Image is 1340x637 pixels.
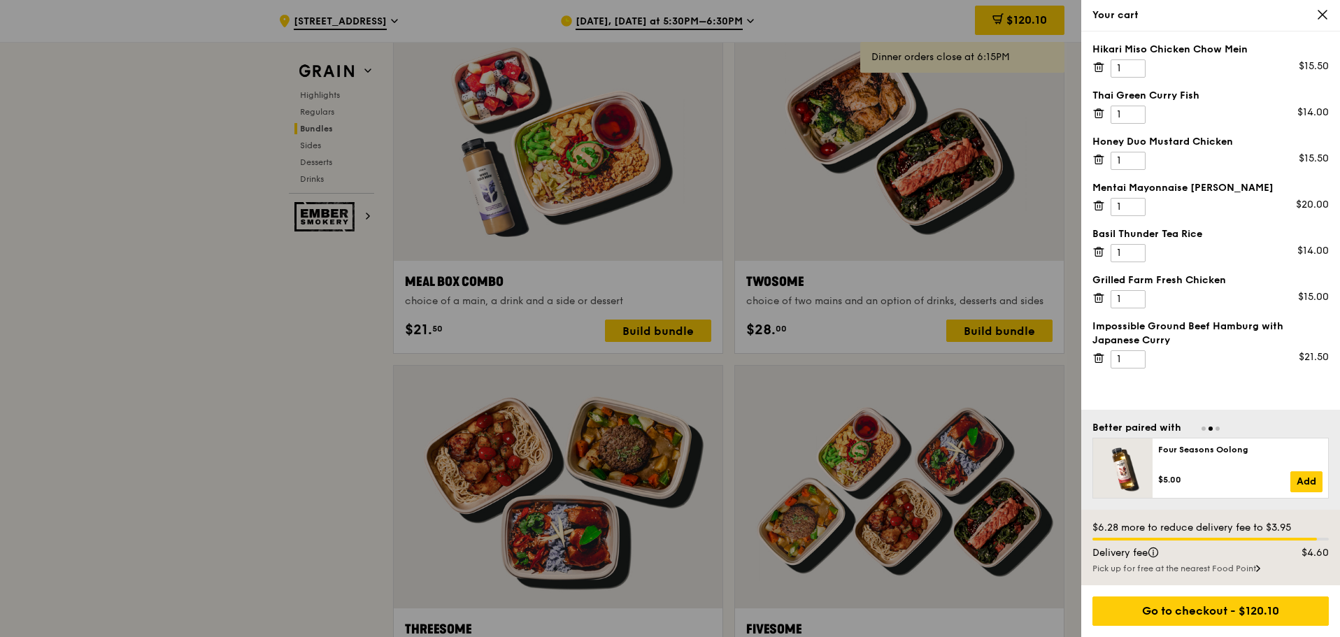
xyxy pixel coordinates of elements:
[1092,181,1329,195] div: Mentai Mayonnaise [PERSON_NAME]
[1296,198,1329,212] div: $20.00
[1092,273,1329,287] div: Grilled Farm Fresh Chicken
[1092,421,1181,435] div: Better paired with
[1298,290,1329,304] div: $15.00
[1158,474,1290,485] div: $5.00
[1092,521,1329,535] div: $6.28 more to reduce delivery fee to $3.95
[1297,106,1329,120] div: $14.00
[1290,471,1323,492] a: Add
[1092,227,1329,241] div: Basil Thunder Tea Rice
[1216,427,1220,431] span: Go to slide 3
[1299,350,1329,364] div: $21.50
[1092,320,1329,348] div: Impossible Ground Beef Hamburg with Japanese Curry
[1092,43,1329,57] div: Hikari Miso Chicken Chow Mein
[1092,135,1329,149] div: Honey Duo Mustard Chicken
[1092,563,1329,574] div: Pick up for free at the nearest Food Point
[1297,244,1329,258] div: $14.00
[1084,546,1274,560] div: Delivery fee
[1299,59,1329,73] div: $15.50
[1158,444,1323,455] div: Four Seasons Oolong
[1299,152,1329,166] div: $15.50
[1092,596,1329,626] div: Go to checkout - $120.10
[1092,89,1329,103] div: Thai Green Curry Fish
[1274,546,1338,560] div: $4.60
[1202,427,1206,431] span: Go to slide 1
[1209,427,1213,431] span: Go to slide 2
[1092,8,1329,22] div: Your cart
